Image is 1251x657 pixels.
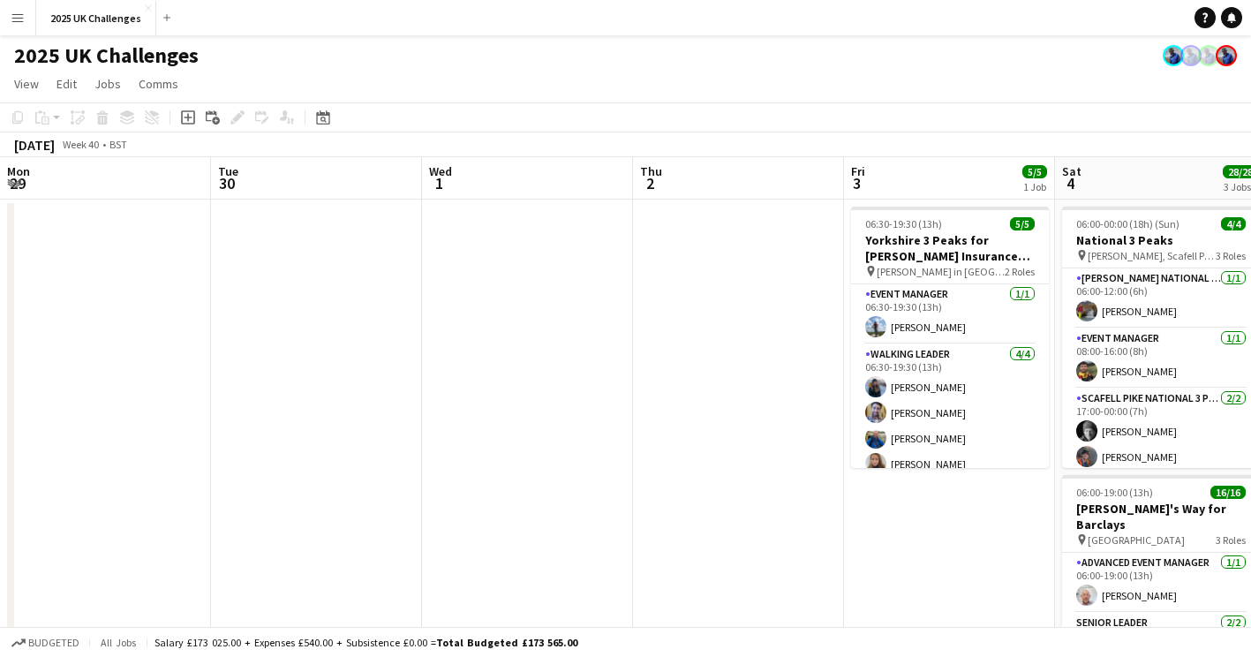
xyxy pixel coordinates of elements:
a: Comms [132,72,185,95]
span: 5/5 [1022,165,1047,178]
span: 5/5 [1010,217,1035,230]
span: All jobs [97,636,139,649]
span: [PERSON_NAME], Scafell Pike and Snowdon [1088,249,1216,262]
span: [PERSON_NAME] in [GEOGRAPHIC_DATA] [877,265,1005,278]
span: Week 40 [58,138,102,151]
span: 3 Roles [1216,533,1246,547]
span: 2 [637,173,662,193]
span: 4 [1059,173,1081,193]
span: Tue [218,163,238,179]
span: 06:00-19:00 (13h) [1076,486,1153,499]
span: [GEOGRAPHIC_DATA] [1088,533,1185,547]
span: 06:00-00:00 (18h) (Sun) [1076,217,1179,230]
app-user-avatar: Andy Baker [1180,45,1202,66]
a: Edit [49,72,84,95]
span: Budgeted [28,637,79,649]
span: 4/4 [1221,217,1246,230]
span: 16/16 [1210,486,1246,499]
app-card-role: Event Manager1/106:30-19:30 (13h)[PERSON_NAME] [851,284,1049,344]
span: 2 Roles [1005,265,1035,278]
span: 3 Roles [1216,249,1246,262]
span: 3 [848,173,865,193]
span: 06:30-19:30 (13h) [865,217,942,230]
span: Comms [139,76,178,92]
button: 2025 UK Challenges [36,1,156,35]
button: Budgeted [9,633,82,653]
div: [DATE] [14,136,55,154]
span: Thu [640,163,662,179]
app-user-avatar: Andy Baker [1216,45,1237,66]
div: Salary £173 025.00 + Expenses £540.00 + Subsistence £0.00 = [154,636,577,649]
span: Sat [1062,163,1081,179]
a: Jobs [87,72,128,95]
span: Wed [429,163,452,179]
app-card-role: Walking Leader4/406:30-19:30 (13h)[PERSON_NAME][PERSON_NAME][PERSON_NAME][PERSON_NAME] [851,344,1049,481]
span: Fri [851,163,865,179]
h1: 2025 UK Challenges [14,42,199,69]
span: Mon [7,163,30,179]
app-job-card: 06:30-19:30 (13h)5/5Yorkshire 3 Peaks for [PERSON_NAME] Insurance Group [PERSON_NAME] in [GEOGRAP... [851,207,1049,468]
span: Total Budgeted £173 565.00 [436,636,577,649]
h3: Yorkshire 3 Peaks for [PERSON_NAME] Insurance Group [851,232,1049,264]
div: BST [109,138,127,151]
app-user-avatar: Andy Baker [1198,45,1219,66]
span: Edit [57,76,77,92]
div: 1 Job [1023,180,1046,193]
span: 29 [4,173,30,193]
span: Jobs [94,76,121,92]
span: 1 [426,173,452,193]
app-user-avatar: Andy Baker [1163,45,1184,66]
a: View [7,72,46,95]
span: View [14,76,39,92]
span: 30 [215,173,238,193]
